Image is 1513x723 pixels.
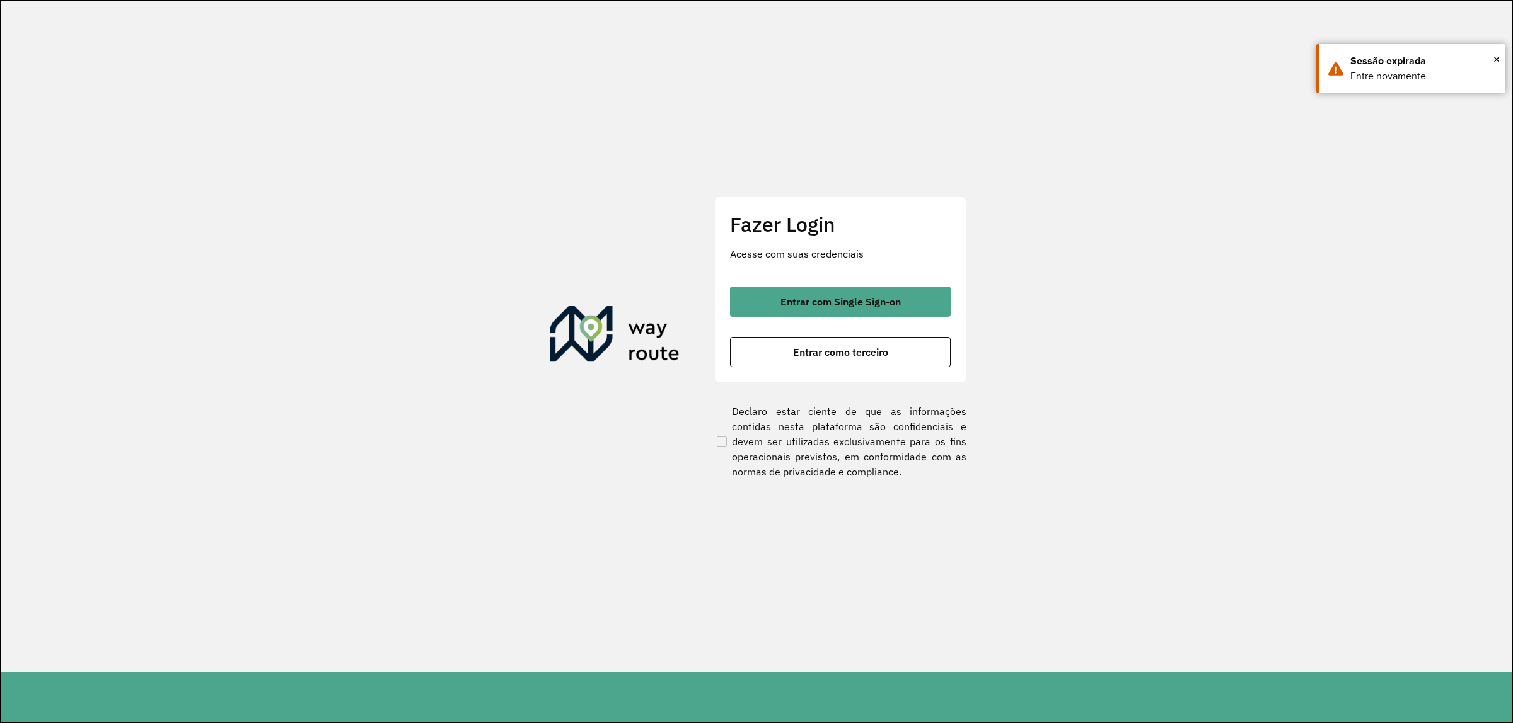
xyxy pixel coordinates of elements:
[730,212,951,236] h2: Fazer Login
[780,297,901,307] span: Entrar com Single Sign-on
[730,246,951,261] p: Acesse com suas credenciais
[550,306,680,367] img: Roteirizador AmbevTech
[793,347,888,357] span: Entrar como terceiro
[714,404,966,479] label: Declaro estar ciente de que as informações contidas nesta plataforma são confidenciais e devem se...
[1493,50,1500,69] span: ×
[1350,69,1496,84] div: Entre novamente
[730,337,951,367] button: button
[1350,54,1496,69] div: Sessão expirada
[1493,50,1500,69] button: Close
[730,287,951,317] button: button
